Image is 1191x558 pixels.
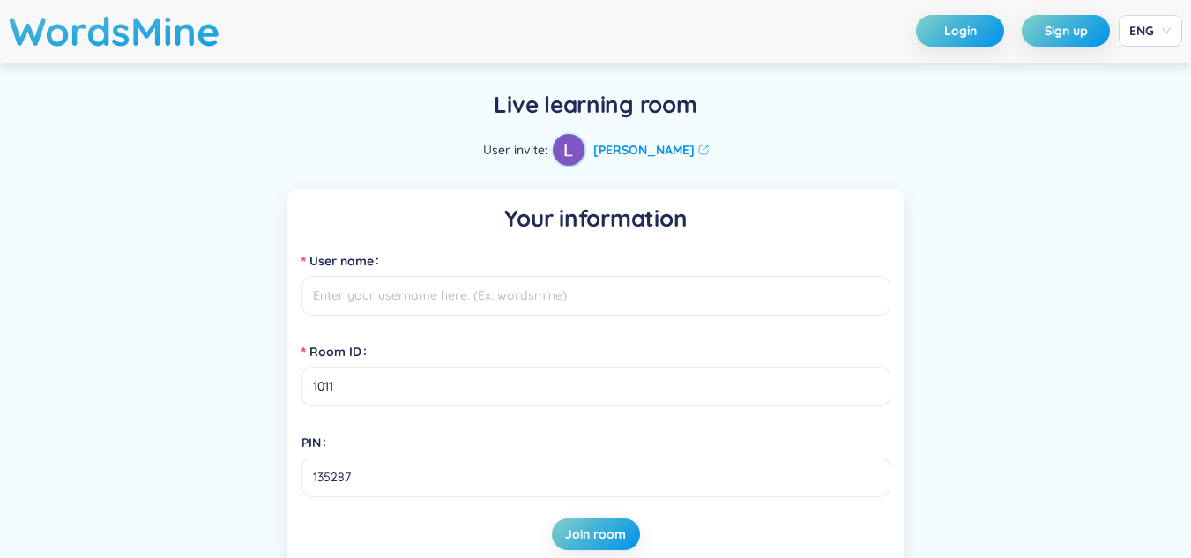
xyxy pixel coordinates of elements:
button: Sign up [1022,15,1110,47]
a: avatar [551,132,586,167]
a: [PERSON_NAME] [593,140,709,160]
strong: [PERSON_NAME] [593,140,695,160]
label: PIN [301,428,333,457]
input: Room ID [301,367,890,406]
button: Login [916,15,1004,47]
h5: Live learning room [494,89,696,121]
div: User invite : [483,132,709,167]
h5: Your information [301,203,890,234]
button: Join room [552,518,640,550]
span: ENG [1129,22,1172,40]
span: Sign up [1045,22,1088,40]
img: avatar [553,134,584,166]
input: User name [301,276,890,316]
span: Login [944,22,977,40]
input: PIN [301,458,890,497]
label: Room ID [301,338,374,366]
label: User name [301,247,386,275]
span: Join room [565,525,626,543]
